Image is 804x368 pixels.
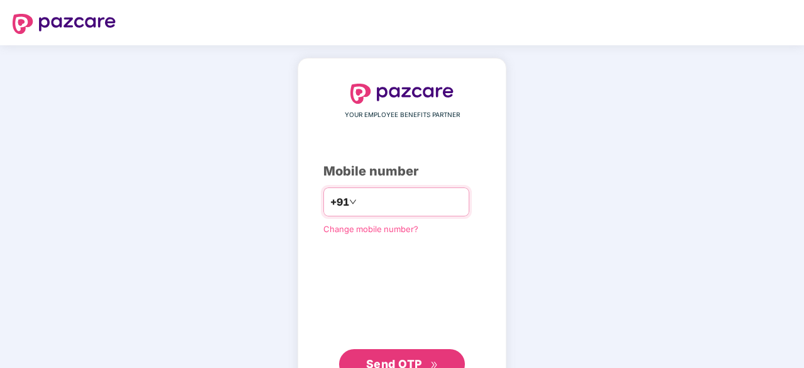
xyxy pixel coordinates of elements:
div: Mobile number [323,162,481,181]
span: YOUR EMPLOYEE BENEFITS PARTNER [345,110,460,120]
span: +91 [330,194,349,210]
img: logo [350,84,454,104]
span: down [349,198,357,206]
img: logo [13,14,116,34]
a: Change mobile number? [323,224,418,234]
